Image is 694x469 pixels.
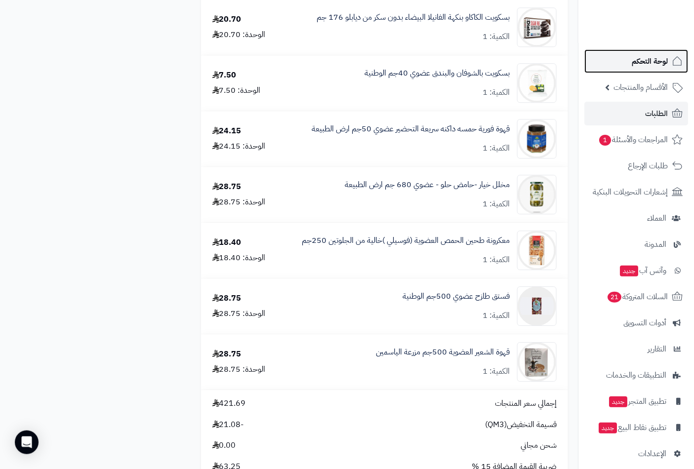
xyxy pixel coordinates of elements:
div: 7.50 [212,70,237,81]
span: الأقسام والمنتجات [613,80,668,94]
img: 1756493982-%D9%82%D9%87%D9%88%D8%A9%20%D8%B4%D8%B9%D9%8A%D8%B1%20%D8%A7%D9%84%D9%8A%D8%A7%D8%B3%D... [518,342,556,382]
a: وآتس آبجديد [584,259,688,282]
div: الوحدة: 18.40 [212,252,266,264]
a: التقارير [584,337,688,361]
span: العملاء [647,211,666,225]
a: العملاء [584,206,688,230]
span: شحن مجاني [521,440,557,451]
img: 1755172529-download%20(1)-90x90.png [518,286,556,326]
a: المدونة [584,233,688,256]
span: قسيمة التخفيض(QM3) [485,419,557,430]
a: بسكويت بالشوفان والبندق عضوي 40جم الوطنية [365,68,510,79]
img: 1750319096-5060309490693-90x90.jpg [518,7,556,47]
span: وآتس آب [619,264,666,277]
span: جديد [620,266,638,276]
span: المدونة [645,237,666,251]
a: تطبيق نقاط البيعجديد [584,416,688,439]
span: تطبيق نقاط البيع [598,421,666,434]
div: 20.70 [212,14,242,25]
a: التطبيقات والخدمات [584,363,688,387]
a: طلبات الإرجاع [584,154,688,178]
a: تطبيق المتجرجديد [584,390,688,413]
span: 421.69 [212,398,246,409]
span: جديد [609,396,627,407]
img: 1750342520-5285000205982-90x90.jpg [518,63,556,103]
span: الإعدادات [638,447,666,461]
span: جديد [599,423,617,433]
div: الوحدة: 28.75 [212,196,266,208]
a: قهوة فورية حمسه داكنه سريعة التحضير عضوي 50جم ارض الطبيعة [312,123,510,135]
a: قهوة الشعير العضوية 500جم مزرعة الياسمين [376,347,510,358]
div: الكمية: 1 [483,310,510,321]
div: الكمية: 1 [483,198,510,210]
a: الإعدادات [584,442,688,466]
div: 24.15 [212,125,242,137]
span: السلات المتروكة [607,290,668,304]
div: 28.75 [212,181,242,193]
div: 28.75 [212,349,242,360]
div: 28.75 [212,293,242,304]
a: مخلل خيار -حامض حلو - عضوي 680 جم ارض الطبيعة [345,179,510,191]
div: الكمية: 1 [483,143,510,154]
a: بسكويت الكاكاو بنكهة الفانيلا البيضاء بدون سكر من ديابلو 176 جم [317,12,510,23]
a: معكرونة طحين الحمص العضوية (فوسيلي )خالية من الجلوتين 250جم [302,235,510,246]
img: logo-2.png [627,7,685,28]
span: إجمالي سعر المنتجات [495,398,557,409]
div: الكمية: 1 [483,87,510,98]
div: الكمية: 1 [483,254,510,266]
a: الطلبات [584,102,688,125]
a: المراجعات والأسئلة1 [584,128,688,152]
a: أدوات التسويق [584,311,688,335]
span: لوحة التحكم [632,54,668,68]
span: أدوات التسويق [623,316,666,330]
div: الكمية: 1 [483,31,510,42]
div: 18.40 [212,237,242,248]
div: الوحدة: 28.75 [212,308,266,319]
a: السلات المتروكة21 [584,285,688,309]
div: الوحدة: 28.75 [212,364,266,375]
a: لوحة التحكم [584,49,688,73]
img: 1750689748-%D9%82%D9%87%D9%88%D8%A9%20%D8%B3%D8%B1%D9%8A%D8%B9%D8%A9%20%D8%A7%D9%84%D8%AA%D8%AD%D... [518,119,556,158]
span: التطبيقات والخدمات [606,368,666,382]
a: فستق طازح عضوي 500جم الوطنية [403,291,510,302]
span: طلبات الإرجاع [628,159,668,173]
span: 1 [599,135,611,146]
div: الوحدة: 7.50 [212,85,261,96]
div: Open Intercom Messenger [15,430,39,454]
span: إشعارات التحويلات البنكية [593,185,668,199]
div: الوحدة: 24.15 [212,141,266,152]
span: 0.00 [212,440,236,451]
a: إشعارات التحويلات البنكية [584,180,688,204]
span: الطلبات [645,107,668,120]
span: التقارير [648,342,666,356]
span: 21 [607,292,621,303]
div: الوحدة: 20.70 [212,29,266,40]
span: -21.08 [212,419,244,430]
span: تطبيق المتجر [608,394,666,408]
img: 1754930288-522561750-90x90.jpg [518,231,556,270]
img: 1751567847-1751194782-%D8%AE%D9%8A%D8%A7%D8%B1%20%D9%85%D8%AE%D9%85%D8%B1%20%D8%B9%D8%B6%D9%88%D9... [518,175,556,214]
div: الكمية: 1 [483,366,510,377]
span: المراجعات والأسئلة [598,133,668,147]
